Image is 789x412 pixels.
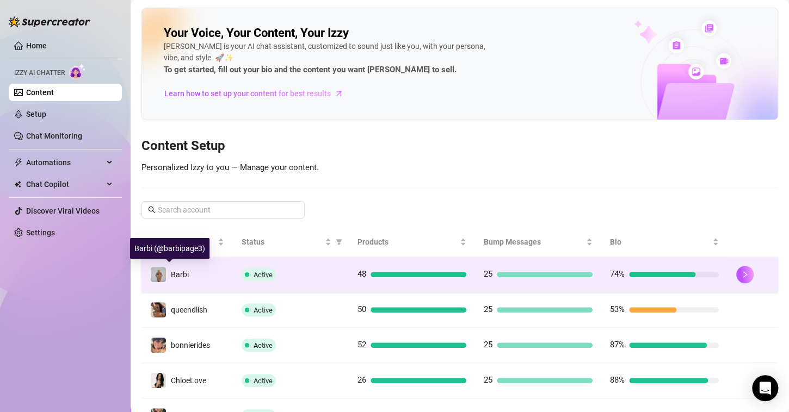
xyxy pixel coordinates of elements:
[610,269,625,279] span: 74%
[26,154,103,171] span: Automations
[254,271,273,279] span: Active
[26,207,100,215] a: Discover Viral Videos
[610,375,625,385] span: 88%
[26,176,103,193] span: Chat Copilot
[610,236,710,248] span: Bio
[736,266,754,283] button: right
[14,68,65,78] span: Izzy AI Chatter
[741,306,749,314] span: right
[151,302,166,317] img: queendlish
[69,64,86,79] img: AI Chatter
[741,271,749,278] span: right
[349,227,475,257] th: Products
[171,341,210,349] span: bonnierides
[334,234,344,250] span: filter
[741,377,749,384] span: right
[171,376,206,385] span: ChloeLove
[130,238,209,259] div: Barbi (@barbipage3)
[151,267,166,282] img: Barbi
[14,180,21,188] img: Chat Copilot
[254,306,273,314] span: Active
[141,138,778,155] h3: Content Setup
[26,132,82,140] a: Chat Monitoring
[26,88,54,97] a: Content
[357,304,366,314] span: 50
[475,227,601,257] th: Bump Messages
[601,227,728,257] th: Bio
[484,375,492,385] span: 25
[484,236,584,248] span: Bump Messages
[164,85,352,102] a: Learn how to set up your content for best results
[148,206,156,214] span: search
[171,305,207,314] span: queendlish
[151,338,166,353] img: bonnierides
[151,373,166,388] img: ChloeLove
[164,65,457,74] strong: To get started, fill out your bio and the content you want [PERSON_NAME] to sell.
[26,110,46,118] a: Setup
[233,227,348,257] th: Status
[164,26,349,41] h2: Your Voice, Your Content, Your Izzy
[26,41,47,50] a: Home
[254,377,273,385] span: Active
[150,236,215,248] span: Name
[610,304,625,314] span: 53%
[357,340,366,349] span: 52
[26,228,55,237] a: Settings
[357,269,366,279] span: 48
[609,9,778,120] img: ai-chatter-content-library-cLFOSyPT.png
[484,269,492,279] span: 25
[158,204,289,216] input: Search account
[141,163,319,172] span: Personalized Izzy to you — Manage your content.
[334,88,344,99] span: arrow-right
[171,270,189,279] span: Barbi
[741,341,749,349] span: right
[242,236,322,248] span: Status
[9,16,90,27] img: logo-BBDzfeDw.svg
[610,340,625,349] span: 87%
[752,375,778,401] div: Open Intercom Messenger
[357,375,366,385] span: 26
[736,372,754,389] button: right
[164,88,331,99] span: Learn how to set up your content for best results
[14,158,23,167] span: thunderbolt
[336,239,342,245] span: filter
[141,227,233,257] th: Name
[357,236,458,248] span: Products
[736,301,754,319] button: right
[484,340,492,349] span: 25
[254,341,273,349] span: Active
[164,41,490,77] div: [PERSON_NAME] is your AI chat assistant, customized to sound just like you, with your persona, vi...
[736,336,754,354] button: right
[484,304,492,314] span: 25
